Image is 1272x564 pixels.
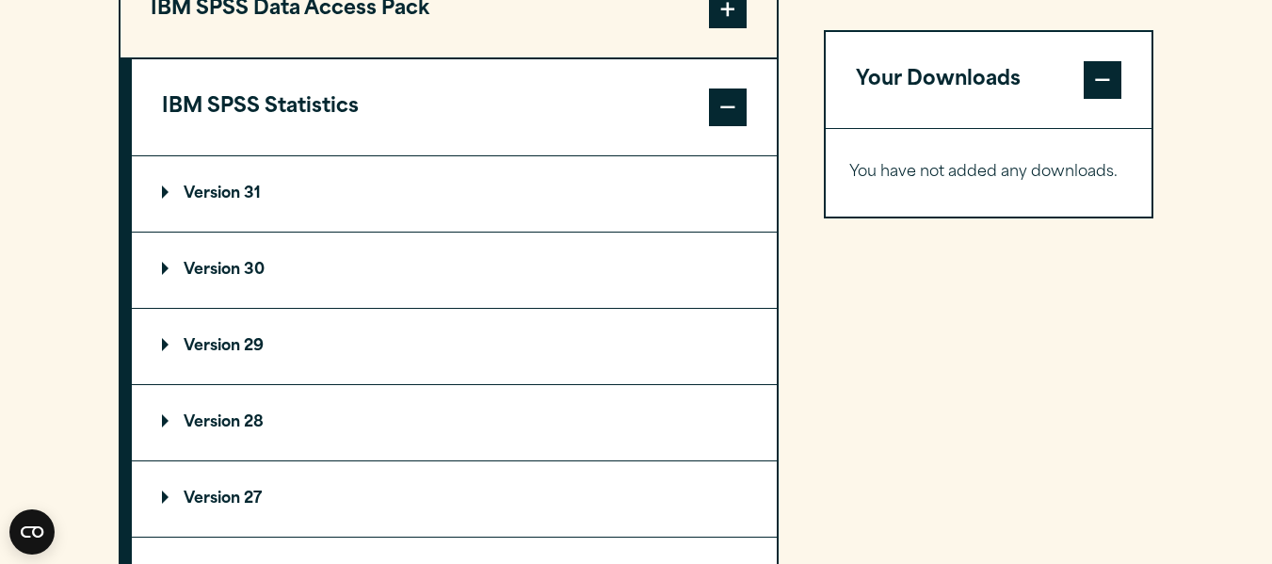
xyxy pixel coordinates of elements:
[162,415,264,430] p: Version 28
[162,263,265,278] p: Version 30
[162,491,262,507] p: Version 27
[826,32,1152,128] button: Your Downloads
[132,156,777,232] summary: Version 31
[132,385,777,460] summary: Version 28
[826,128,1152,217] div: Your Downloads
[9,509,55,555] button: Open CMP widget
[132,461,777,537] summary: Version 27
[162,186,261,201] p: Version 31
[849,159,1129,186] p: You have not added any downloads.
[162,339,264,354] p: Version 29
[132,59,777,155] button: IBM SPSS Statistics
[132,309,777,384] summary: Version 29
[132,233,777,308] summary: Version 30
